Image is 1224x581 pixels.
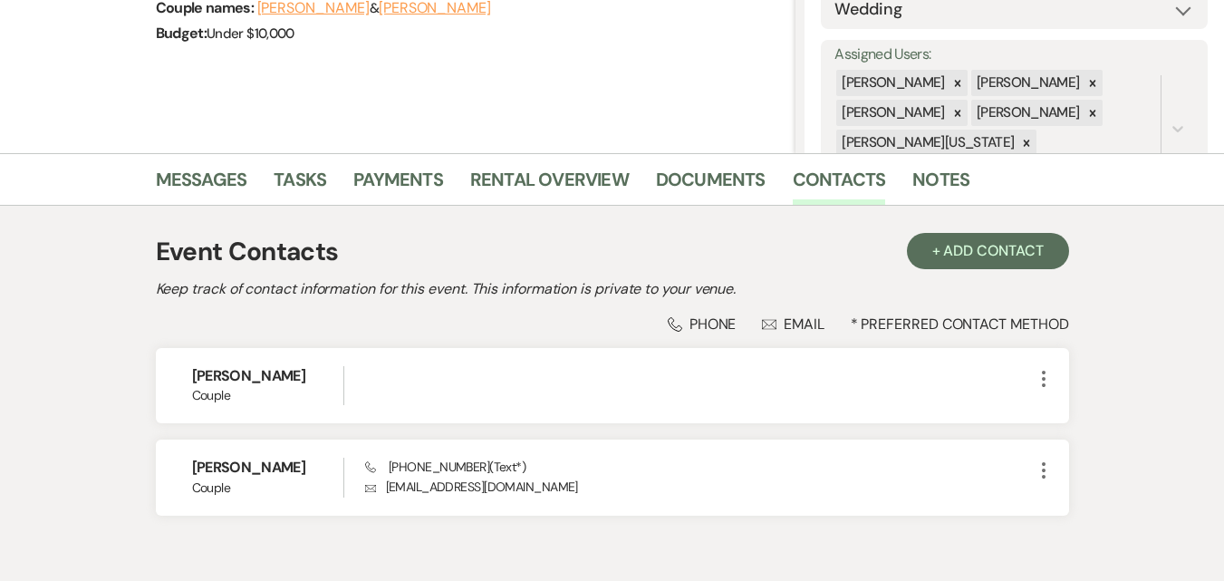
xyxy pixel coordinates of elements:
[971,100,1083,126] div: [PERSON_NAME]
[365,477,1033,497] p: [EMAIL_ADDRESS][DOMAIN_NAME]
[156,315,1069,334] div: * Preferred Contact Method
[353,165,443,205] a: Payments
[379,1,491,15] button: [PERSON_NAME]
[793,165,886,205] a: Contacts
[971,70,1083,96] div: [PERSON_NAME]
[834,42,1194,68] label: Assigned Users:
[836,70,948,96] div: [PERSON_NAME]
[192,386,343,405] span: Couple
[912,165,969,205] a: Notes
[156,165,247,205] a: Messages
[656,165,766,205] a: Documents
[274,165,326,205] a: Tasks
[192,458,343,478] h6: [PERSON_NAME]
[192,366,343,386] h6: [PERSON_NAME]
[836,100,948,126] div: [PERSON_NAME]
[156,278,1069,300] h2: Keep track of contact information for this event. This information is private to your venue.
[836,130,1017,156] div: [PERSON_NAME][US_STATE]
[156,24,207,43] span: Budget:
[192,479,343,498] span: Couple
[257,1,370,15] button: [PERSON_NAME]
[907,233,1069,269] button: + Add Contact
[207,24,294,43] span: Under $10,000
[365,459,525,475] span: [PHONE_NUMBER] (Text*)
[470,165,629,205] a: Rental Overview
[156,233,339,271] h1: Event Contacts
[668,315,737,334] div: Phone
[762,315,824,334] div: Email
